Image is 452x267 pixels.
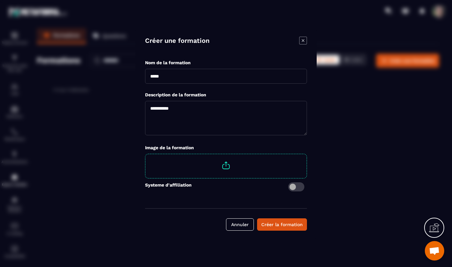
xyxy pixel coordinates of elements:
[425,241,444,261] div: Ouvrir le chat
[226,218,254,231] button: Annuler
[145,145,194,150] label: Image de la formation
[145,60,191,65] label: Nom de la formation
[145,182,192,191] label: Systeme d'affiliation
[145,92,206,97] label: Description de la formation
[257,218,307,231] button: Créer la formation
[261,221,303,228] div: Créer la formation
[145,37,209,46] h4: Créer une formation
